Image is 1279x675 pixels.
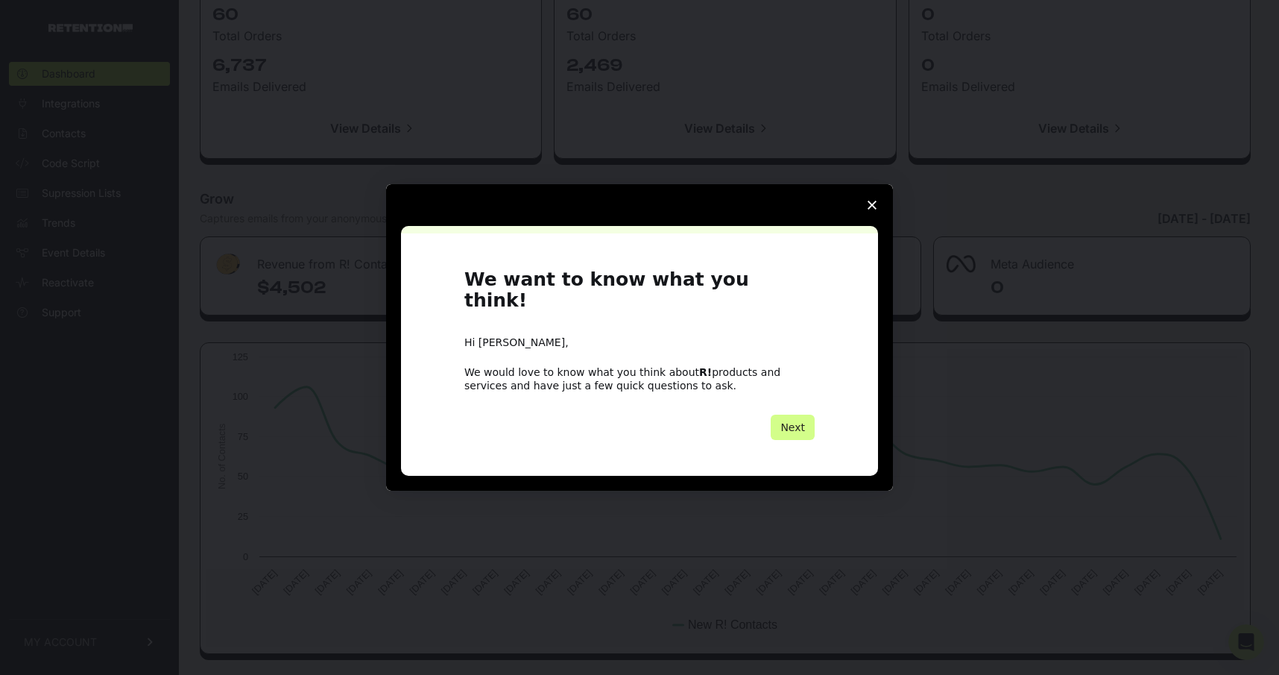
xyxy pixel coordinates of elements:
[699,366,712,378] b: R!
[464,269,815,321] h1: We want to know what you think!
[464,365,815,392] div: We would love to know what you think about products and services and have just a few quick questi...
[851,184,893,226] span: Close survey
[771,415,815,440] button: Next
[464,336,815,351] div: Hi [PERSON_NAME],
